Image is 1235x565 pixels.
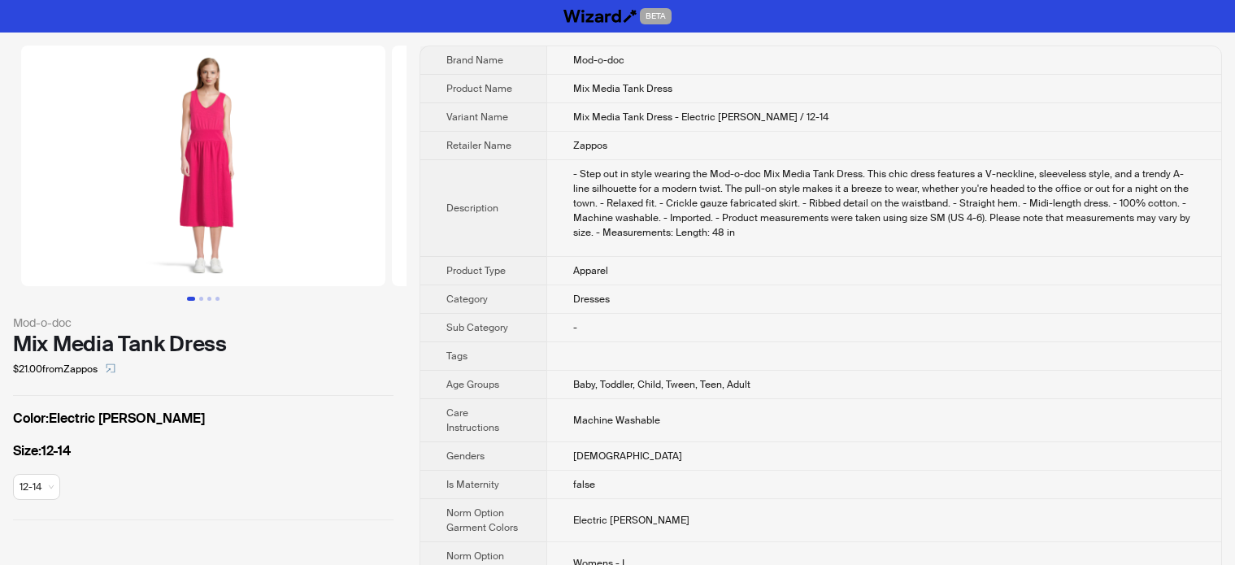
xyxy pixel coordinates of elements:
div: - Step out in style wearing the Mod-o-doc Mix Media Tank Dress. This chic dress features a V-neck... [573,167,1195,240]
span: Product Type [446,264,506,277]
span: select [106,363,115,373]
span: Retailer Name [446,139,511,152]
span: Norm Option Garment Colors [446,506,518,534]
label: Electric [PERSON_NAME] [13,409,394,428]
span: Zappos [573,139,607,152]
label: 12-14 [13,441,394,461]
span: Mix Media Tank Dress - Electric [PERSON_NAME] / 12-14 [573,111,828,124]
span: Apparel [573,264,608,277]
span: Variant Name [446,111,508,124]
button: Go to slide 1 [187,297,195,301]
span: Electric [PERSON_NAME] [573,514,689,527]
span: Color : [13,410,49,427]
span: Age Groups [446,378,499,391]
span: Care Instructions [446,406,499,434]
div: Mix Media Tank Dress [13,332,394,356]
span: Size : [13,442,41,459]
span: Genders [446,450,485,463]
span: Product Name [446,82,512,95]
span: Category [446,293,488,306]
span: Dresses [573,293,610,306]
span: [DEMOGRAPHIC_DATA] [573,450,682,463]
span: Description [446,202,498,215]
div: Mod-o-doc [13,314,394,332]
span: Brand Name [446,54,503,67]
span: Mix Media Tank Dress [573,82,672,95]
span: Sub Category [446,321,508,334]
span: Tags [446,350,467,363]
button: Go to slide 2 [199,297,203,301]
span: - [573,321,577,334]
span: Baby, Toddler, Child, Tween, Teen, Adult [573,378,750,391]
span: false [573,478,595,491]
button: Go to slide 3 [207,297,211,301]
span: Is Maternity [446,478,499,491]
span: available [20,475,54,499]
span: Mod-o-doc [573,54,624,67]
img: Mix Media Tank Dress Mix Media Tank Dress - Electric Berry / 12-14 image 1 [21,46,385,286]
span: Machine Washable [573,414,660,427]
span: BETA [640,8,672,24]
img: Mix Media Tank Dress Mix Media Tank Dress - Electric Berry / 12-14 image 2 [392,46,756,286]
div: $21.00 from Zappos [13,356,394,382]
button: Go to slide 4 [215,297,220,301]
